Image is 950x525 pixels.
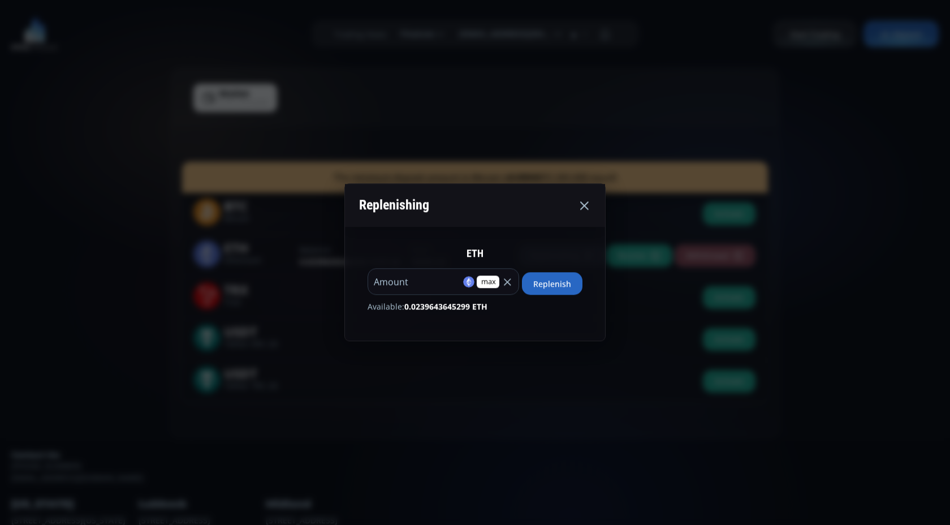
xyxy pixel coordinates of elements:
[359,191,429,220] div: Replenishing
[404,302,487,312] b: 0.0239643645299 ETH
[368,295,582,319] div: Available:
[477,276,499,288] span: max
[368,244,582,262] div: ETH
[522,273,582,295] button: Replenish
